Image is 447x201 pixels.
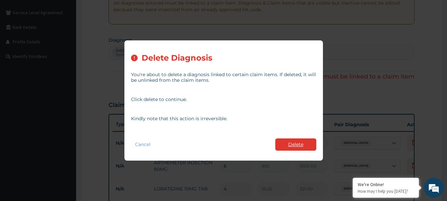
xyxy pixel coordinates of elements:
[131,140,155,149] button: Cancel
[131,72,316,83] p: You're about to delete a diagnosis linked to certain claim items. If deleted, it will be unlinked...
[131,116,316,122] p: Kindly note that this action is irreversible.
[131,97,316,102] p: Click delete to continue.
[12,33,27,50] img: d_794563401_company_1708531726252_794563401
[3,132,126,155] textarea: Type your message and hit 'Enter'
[34,37,111,46] div: Chat with us now
[109,3,124,19] div: Minimize live chat window
[358,181,414,187] div: We're Online!
[275,138,316,151] button: Delete
[38,59,91,126] span: We're online!
[142,54,212,63] h2: Delete Diagnosis
[358,188,414,194] p: How may I help you today?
